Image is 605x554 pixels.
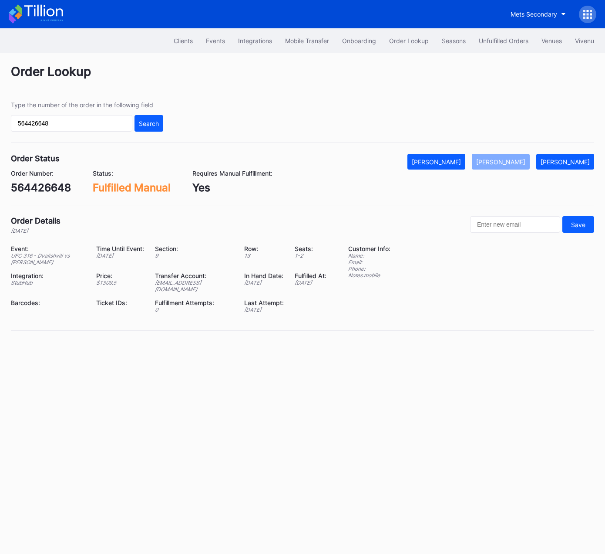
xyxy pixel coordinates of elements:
div: [PERSON_NAME] [541,158,590,166]
div: [PERSON_NAME] [412,158,461,166]
div: Clients [174,37,193,44]
div: [DATE] [295,279,326,286]
div: Order Status [11,154,60,163]
div: Email: [348,259,390,265]
button: [PERSON_NAME] [536,154,594,170]
div: Order Details [11,216,60,225]
div: Events [206,37,225,44]
div: 1 - 2 [295,252,326,259]
div: 9 [155,252,233,259]
div: Venues [541,37,562,44]
div: [EMAIL_ADDRESS][DOMAIN_NAME] [155,279,233,292]
button: Clients [167,33,199,49]
div: Event: [11,245,85,252]
button: [PERSON_NAME] [472,154,530,170]
div: Price: [96,272,144,279]
div: 0 [155,306,233,313]
div: Vivenu [575,37,594,44]
div: Order Number: [11,170,71,177]
div: Unfulfilled Orders [479,37,528,44]
div: Barcodes: [11,299,85,306]
button: Unfulfilled Orders [472,33,535,49]
div: Integrations [238,37,272,44]
div: [PERSON_NAME] [476,158,525,166]
button: Seasons [435,33,472,49]
div: Order Lookup [11,64,594,90]
div: [DATE] [244,306,284,313]
div: Transfer Account: [155,272,233,279]
div: Last Attempt: [244,299,284,306]
button: Events [199,33,232,49]
div: Onboarding [342,37,376,44]
div: Mobile Transfer [285,37,329,44]
button: Integrations [232,33,279,49]
div: Seats: [295,245,326,252]
div: Notes: mobile [348,272,390,279]
div: Ticket IDs: [96,299,144,306]
div: Type the number of the order in the following field [11,101,163,109]
div: [DATE] [96,252,144,259]
div: Seasons [442,37,466,44]
div: Requires Manual Fulfillment: [192,170,272,177]
button: Vivenu [568,33,601,49]
input: Enter new email [470,216,560,233]
div: In Hand Date: [244,272,284,279]
button: Venues [535,33,568,49]
div: Fulfillment Attempts: [155,299,233,306]
div: Section: [155,245,233,252]
div: UFC 316 - Dvalishvili vs [PERSON_NAME] [11,252,85,265]
div: Name: [348,252,390,259]
div: StubHub [11,279,85,286]
div: Integration: [11,272,85,279]
div: 564426648 [11,181,71,194]
div: Fulfilled At: [295,272,326,279]
button: Mets Secondary [504,6,572,22]
div: 13 [244,252,284,259]
div: Time Until Event: [96,245,144,252]
button: Save [562,216,594,233]
div: Status: [93,170,171,177]
input: GT59662 [11,115,132,132]
button: Search [134,115,163,132]
div: Phone: [348,265,390,272]
div: Customer Info: [348,245,390,252]
button: [PERSON_NAME] [407,154,465,170]
div: Save [571,221,585,228]
div: [DATE] [11,228,60,234]
div: Mets Secondary [511,10,557,18]
div: Row: [244,245,284,252]
div: Order Lookup [389,37,429,44]
button: Onboarding [336,33,383,49]
div: [DATE] [244,279,284,286]
button: Order Lookup [383,33,435,49]
div: Fulfilled Manual [93,181,171,194]
button: Mobile Transfer [279,33,336,49]
div: Yes [192,181,272,194]
div: $ 1309.5 [96,279,144,286]
div: Search [139,120,159,127]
